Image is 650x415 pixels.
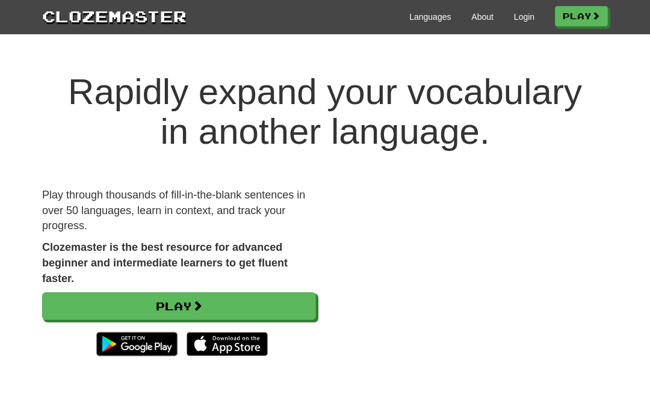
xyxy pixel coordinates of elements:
a: Play [42,292,316,320]
a: Languages [409,11,451,23]
p: Play through thousands of fill-in-the-blank sentences in over 50 languages, learn in context, and... [42,188,316,234]
a: About [471,11,494,23]
strong: Clozemaster is the best resource for advanced beginner and intermediate learners to get fluent fa... [42,241,288,284]
a: Clozemaster [42,5,187,27]
img: Download_on_the_App_Store_Badge_US-UK_135x40-25178aeef6eb6b83b96f5f2d004eda3bffbb37122de64afbaef7... [187,332,268,356]
a: Login [514,11,534,23]
a: Play [555,6,608,26]
img: Get it on Google Play [90,326,184,362]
